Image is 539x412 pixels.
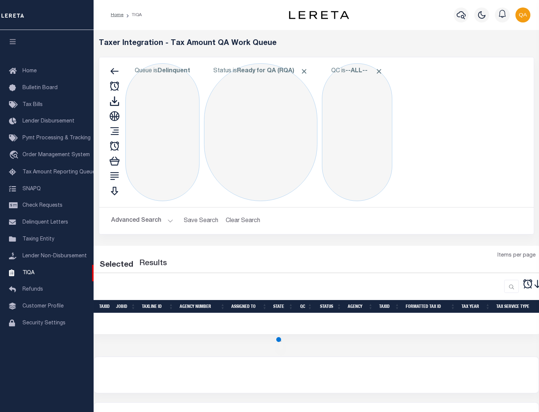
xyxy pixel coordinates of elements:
a: Home [111,13,124,17]
button: Clear Search [223,213,264,228]
th: TaxID [96,300,113,313]
span: Check Requests [22,203,63,208]
span: Customer Profile [22,304,64,309]
span: Lender Disbursement [22,119,74,124]
i: travel_explore [9,151,21,160]
span: Click to Remove [375,67,383,75]
span: SNAPQ [22,186,41,191]
th: Agency Number [177,300,228,313]
span: Taxing Entity [22,237,54,242]
th: TaxID [376,300,403,313]
span: TIQA [22,270,34,275]
b: --ALL-- [345,68,368,74]
label: Results [139,258,167,270]
span: Pymt Processing & Tracking [22,136,91,141]
th: Formatted Tax ID [403,300,459,313]
span: Refunds [22,287,43,292]
span: Click to Remove [300,67,308,75]
div: Selected [100,259,133,271]
th: Agency [345,300,376,313]
th: State [270,300,296,313]
span: Delinquent Letters [22,220,68,225]
th: Status [316,300,345,313]
span: Lender Non-Disbursement [22,254,87,259]
b: Delinquent [158,68,190,74]
span: Order Management System [22,152,90,158]
th: Tax Year [459,300,493,313]
th: JobID [113,300,139,313]
th: Assigned To [228,300,270,313]
div: Click to Edit [322,63,392,201]
div: Click to Edit [125,63,200,201]
span: Tax Amount Reporting Queue [22,170,95,175]
button: Advanced Search [111,213,173,228]
span: Items per page [497,252,536,260]
th: TaxLine ID [139,300,177,313]
th: QC [296,300,316,313]
b: Ready for QA (RQA) [237,68,308,74]
h5: Taxer Integration - Tax Amount QA Work Queue [99,39,534,48]
li: TIQA [124,12,142,18]
div: Click to Edit [204,63,317,201]
span: Tax Bills [22,102,43,107]
img: logo-dark.svg [289,11,349,19]
img: svg+xml;base64,PHN2ZyB4bWxucz0iaHR0cDovL3d3dy53My5vcmcvMjAwMC9zdmciIHBvaW50ZXItZXZlbnRzPSJub25lIi... [515,7,530,22]
span: Security Settings [22,321,66,326]
span: Bulletin Board [22,85,58,91]
span: Home [22,69,37,74]
button: Save Search [179,213,223,228]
